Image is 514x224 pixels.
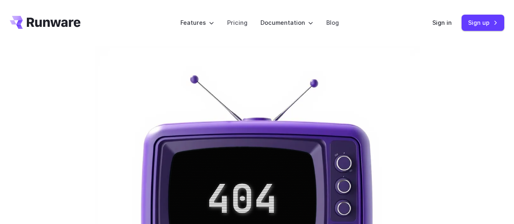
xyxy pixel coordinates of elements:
a: Go to / [10,16,80,29]
label: Documentation [260,18,313,27]
a: Blog [326,18,339,27]
label: Features [180,18,214,27]
a: Sign up [462,15,504,30]
a: Pricing [227,18,247,27]
a: Sign in [432,18,452,27]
